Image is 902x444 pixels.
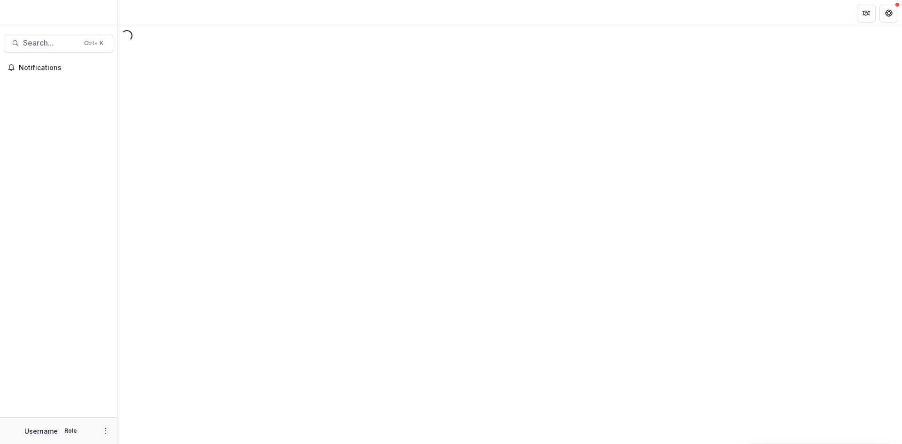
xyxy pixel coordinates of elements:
button: Partners [857,4,876,23]
button: Notifications [4,60,113,75]
button: Get Help [879,4,898,23]
span: Notifications [19,64,109,72]
span: Search... [23,39,78,47]
div: Ctrl + K [82,38,105,48]
p: Username [24,426,58,436]
button: More [100,425,111,436]
p: Role [62,427,80,435]
button: Search... [4,34,113,53]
